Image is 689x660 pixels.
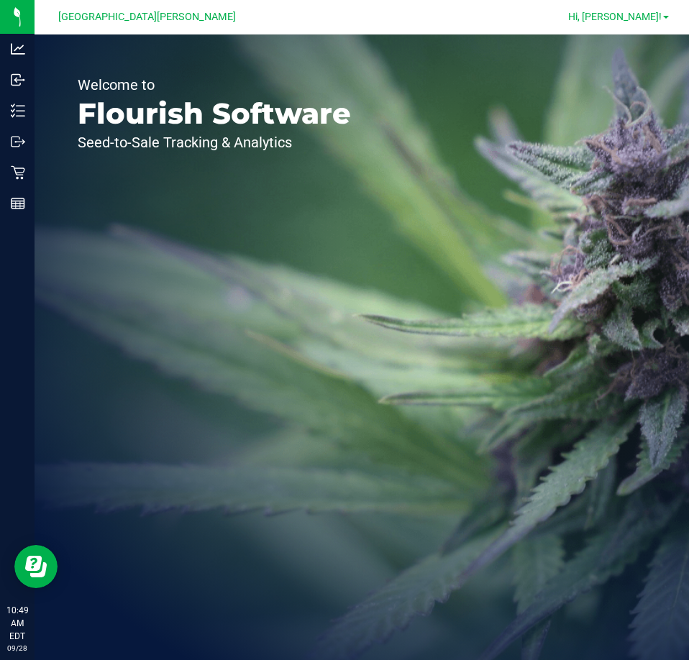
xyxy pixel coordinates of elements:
[11,73,25,87] inline-svg: Inbound
[78,135,351,150] p: Seed-to-Sale Tracking & Analytics
[11,165,25,180] inline-svg: Retail
[11,104,25,118] inline-svg: Inventory
[11,196,25,211] inline-svg: Reports
[11,42,25,56] inline-svg: Analytics
[11,134,25,149] inline-svg: Outbound
[568,11,662,22] span: Hi, [PERSON_NAME]!
[14,545,58,588] iframe: Resource center
[58,11,236,23] span: [GEOGRAPHIC_DATA][PERSON_NAME]
[6,604,28,643] p: 10:49 AM EDT
[78,99,351,128] p: Flourish Software
[6,643,28,654] p: 09/28
[78,78,351,92] p: Welcome to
